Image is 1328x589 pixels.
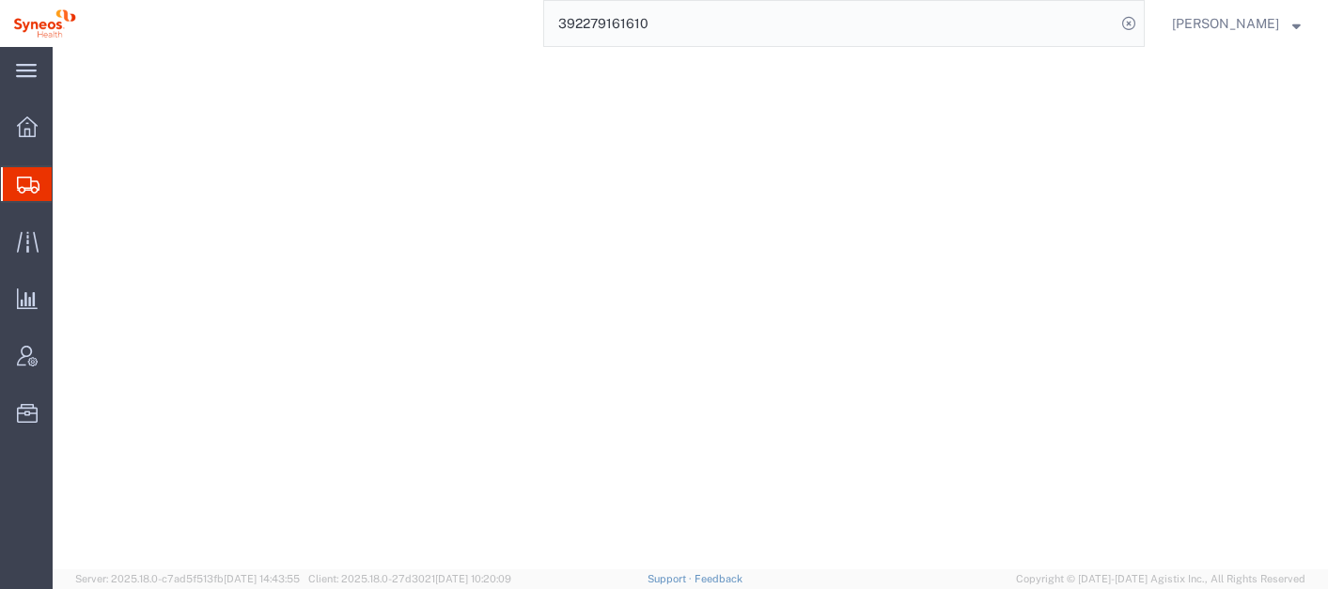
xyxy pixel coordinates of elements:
[308,573,511,584] span: Client: 2025.18.0-27d3021
[13,9,76,38] img: logo
[224,573,300,584] span: [DATE] 14:43:55
[544,1,1116,46] input: Search for shipment number, reference number
[1172,13,1279,34] span: Julie Ryan
[695,573,742,584] a: Feedback
[648,573,695,584] a: Support
[1171,12,1302,35] button: [PERSON_NAME]
[75,573,300,584] span: Server: 2025.18.0-c7ad5f513fb
[53,47,1328,569] iframe: FS Legacy Container
[1016,571,1305,587] span: Copyright © [DATE]-[DATE] Agistix Inc., All Rights Reserved
[435,573,511,584] span: [DATE] 10:20:09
